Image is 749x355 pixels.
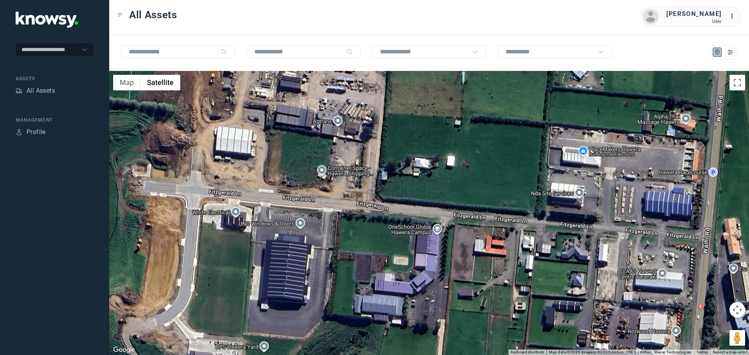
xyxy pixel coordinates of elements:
[666,9,722,19] div: [PERSON_NAME]
[221,49,227,55] div: Search
[729,75,745,90] button: Toggle fullscreen view
[16,127,46,137] a: ProfileProfile
[129,8,177,22] span: All Assets
[729,12,739,22] div: :
[27,86,55,95] div: All Assets
[730,13,738,19] tspan: ...
[16,86,55,95] a: AssetsAll Assets
[111,345,137,355] img: Google
[113,75,140,90] button: Show street map
[511,350,544,355] button: Keyboard shortcuts
[111,345,137,355] a: Open this area in Google Maps (opens a new window)
[117,12,123,18] div: Toggle Menu
[729,330,745,346] button: Drag Pegman onto the map to open Street View
[16,117,94,124] div: Management
[16,12,78,28] img: Application Logo
[713,350,747,354] a: Report a map error
[666,19,722,24] div: User
[549,350,692,354] span: Map data ©2025 Imagery ©2025 Airbus, CNES / Airbus, Maxar Technologies
[346,49,353,55] div: Search
[696,350,708,354] a: Terms (opens in new tab)
[729,302,745,318] button: Map camera controls
[643,9,658,25] img: avatar.png
[16,75,94,82] div: Assets
[140,75,180,90] button: Show satellite imagery
[729,12,739,21] div: :
[16,87,23,94] div: Assets
[16,129,23,136] div: Profile
[714,49,721,56] div: Map
[727,49,734,56] div: List
[27,127,46,137] div: Profile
